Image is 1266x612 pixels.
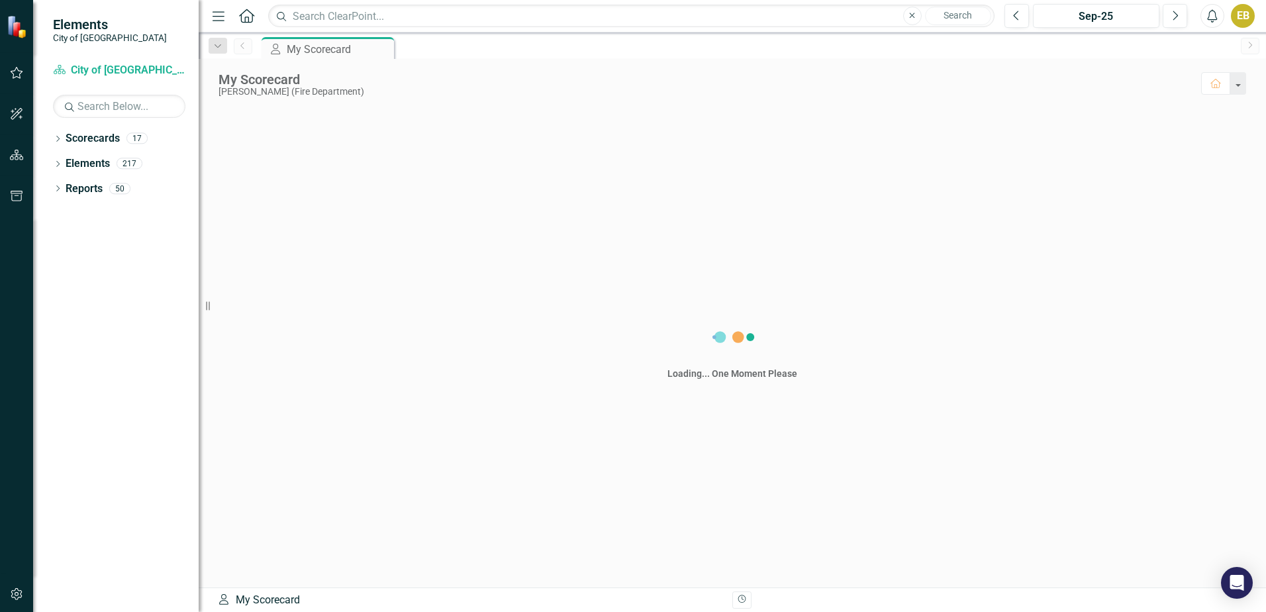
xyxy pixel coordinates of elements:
a: Scorecards [66,131,120,146]
div: Sep-25 [1038,9,1155,25]
div: 217 [117,158,142,170]
div: My Scorecard [287,41,391,58]
img: ClearPoint Strategy [7,15,30,38]
div: 17 [126,133,148,144]
a: Elements [66,156,110,172]
div: Open Intercom Messenger [1221,567,1253,599]
a: City of [GEOGRAPHIC_DATA] Corporate Plan [53,63,185,78]
span: Search [944,10,972,21]
input: Search Below... [53,95,185,118]
button: Sep-25 [1033,4,1159,28]
span: Elements [53,17,167,32]
div: Loading... One Moment Please [667,367,797,380]
small: City of [GEOGRAPHIC_DATA] [53,32,167,43]
div: My Scorecard [219,72,1188,87]
button: EB [1231,4,1255,28]
div: My Scorecard [217,593,722,608]
a: Reports [66,181,103,197]
div: 50 [109,183,130,194]
button: Search [925,7,991,25]
input: Search ClearPoint... [268,5,995,28]
div: [PERSON_NAME] (Fire Department) [219,87,1188,97]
